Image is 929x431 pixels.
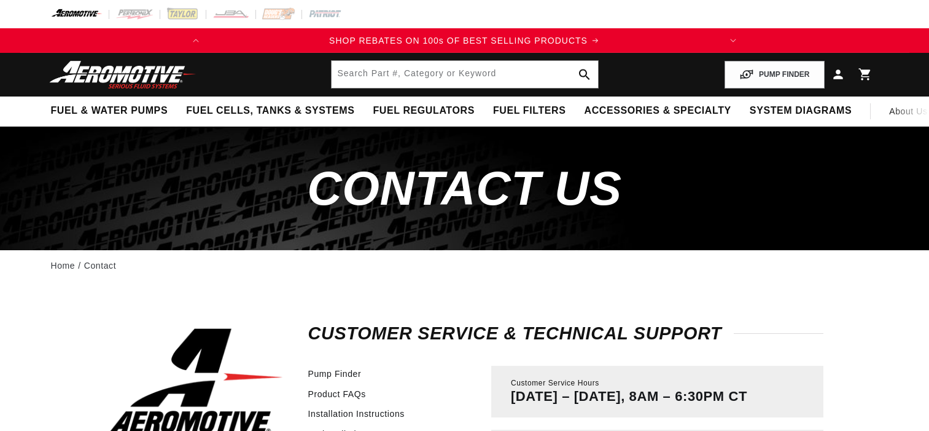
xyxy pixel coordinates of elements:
h2: Customer Service & Technical Support [308,326,823,341]
button: PUMP FINDER [725,61,824,89]
summary: Accessories & Specialty [575,97,740,125]
summary: Fuel Regulators [363,97,483,125]
span: SHOP REBATES ON 100s OF BEST SELLING PRODUCTS [329,36,588,45]
span: Customer Service Hours [511,378,599,389]
span: Accessories & Specialty [585,105,731,117]
button: Translation missing: en.sections.announcements.next_announcement [721,28,745,53]
img: Aeromotive [46,60,200,89]
span: CONTACt us [307,161,622,215]
a: Installation Instructions [308,407,405,421]
summary: Fuel Filters [484,97,575,125]
div: Announcement [208,34,720,47]
summary: System Diagrams [740,97,861,125]
slideshow-component: Translation missing: en.sections.announcements.announcement_bar [20,28,909,53]
a: Home [51,259,76,272]
input: Search by Part Number, Category or Keyword [332,61,598,88]
a: Pump Finder [308,367,362,381]
p: [DATE] – [DATE], 8AM – 6:30PM CT [511,389,747,405]
span: Fuel Cells, Tanks & Systems [186,105,354,117]
span: Fuel & Water Pumps [51,105,168,117]
div: 1 of 2 [208,34,720,47]
a: Product FAQs [308,387,366,401]
a: Contact [84,259,116,272]
button: Translation missing: en.sections.announcements.previous_announcement [184,28,208,53]
a: SHOP REBATES ON 100s OF BEST SELLING PRODUCTS [208,34,720,47]
summary: Fuel Cells, Tanks & Systems [177,97,363,125]
button: search button [571,61,598,88]
nav: breadcrumbs [51,259,879,272]
span: Fuel Regulators [373,105,474,117]
span: Fuel Filters [493,105,566,117]
span: System Diagrams [750,105,852,117]
summary: Fuel & Water Pumps [42,97,177,125]
span: About Us [889,106,927,116]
